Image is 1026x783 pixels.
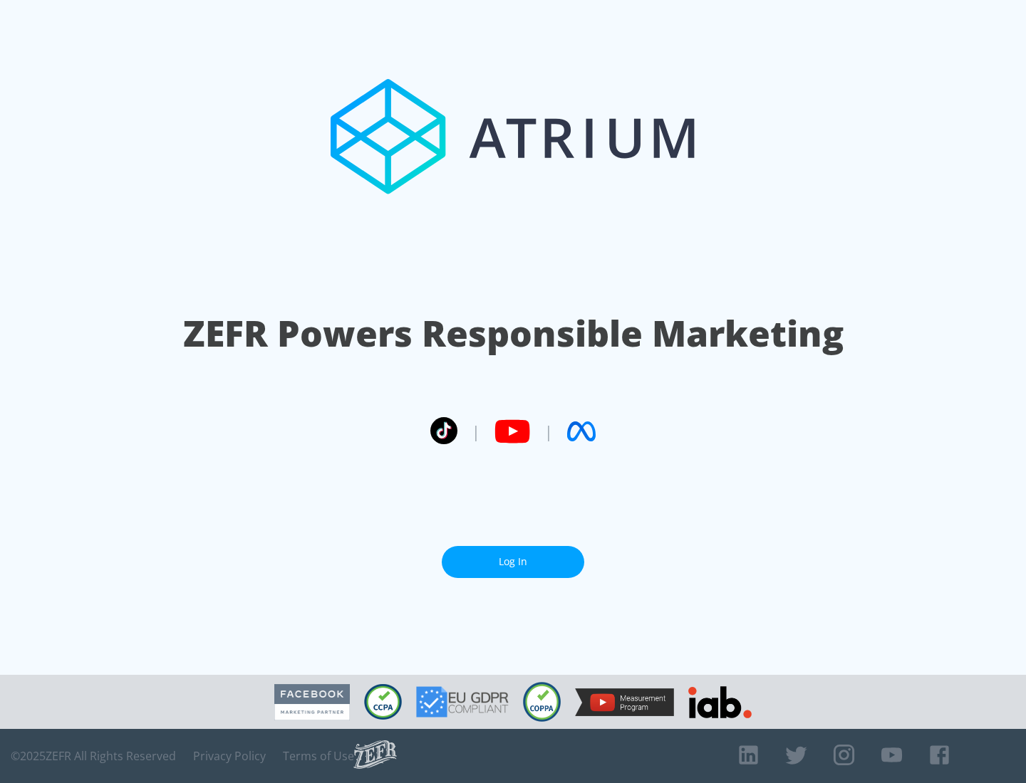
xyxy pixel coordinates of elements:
img: CCPA Compliant [364,684,402,720]
img: IAB [688,686,752,718]
a: Terms of Use [283,749,354,763]
h1: ZEFR Powers Responsible Marketing [183,309,844,358]
img: YouTube Measurement Program [575,688,674,716]
a: Log In [442,546,584,578]
span: | [544,421,553,442]
span: | [472,421,480,442]
img: GDPR Compliant [416,686,509,718]
img: COPPA Compliant [523,682,561,722]
a: Privacy Policy [193,749,266,763]
span: © 2025 ZEFR All Rights Reserved [11,749,176,763]
img: Facebook Marketing Partner [274,684,350,720]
